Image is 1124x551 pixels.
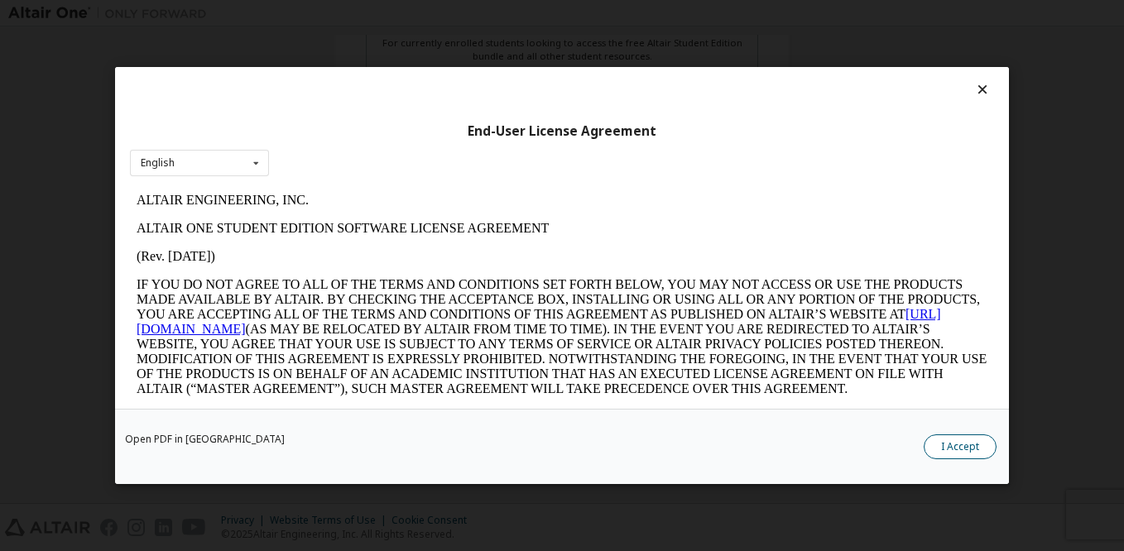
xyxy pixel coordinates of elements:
a: Open PDF in [GEOGRAPHIC_DATA] [125,434,285,444]
p: (Rev. [DATE]) [7,63,857,78]
button: I Accept [924,434,997,459]
p: ALTAIR ONE STUDENT EDITION SOFTWARE LICENSE AGREEMENT [7,35,857,50]
p: IF YOU DO NOT AGREE TO ALL OF THE TERMS AND CONDITIONS SET FORTH BELOW, YOU MAY NOT ACCESS OR USE... [7,91,857,210]
p: ALTAIR ENGINEERING, INC. [7,7,857,22]
div: End-User License Agreement [130,123,994,140]
div: English [141,158,175,168]
p: This Altair One Student Edition Software License Agreement (“Agreement”) is between Altair Engine... [7,223,857,283]
a: [URL][DOMAIN_NAME] [7,121,811,150]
